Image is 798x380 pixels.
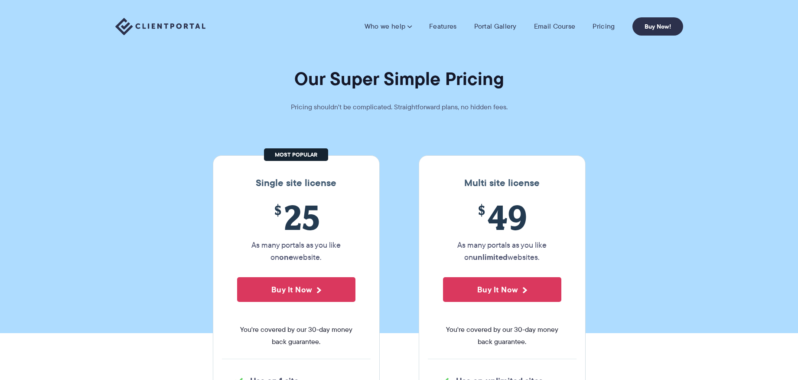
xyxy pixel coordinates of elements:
strong: one [279,251,293,263]
p: As many portals as you like on website. [237,239,355,263]
button: Buy It Now [237,277,355,302]
a: Buy Now! [632,17,683,36]
a: Email Course [534,22,576,31]
a: Portal Gallery [474,22,517,31]
strong: unlimited [473,251,508,263]
p: Pricing shouldn't be complicated. Straightforward plans, no hidden fees. [269,101,529,113]
span: 49 [443,197,561,237]
p: As many portals as you like on websites. [443,239,561,263]
span: You're covered by our 30-day money back guarantee. [443,324,561,348]
h3: Multi site license [428,177,577,189]
button: Buy It Now [443,277,561,302]
a: Pricing [593,22,615,31]
a: Who we help [365,22,412,31]
a: Features [429,22,456,31]
span: You're covered by our 30-day money back guarantee. [237,324,355,348]
span: 25 [237,197,355,237]
h3: Single site license [222,177,371,189]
